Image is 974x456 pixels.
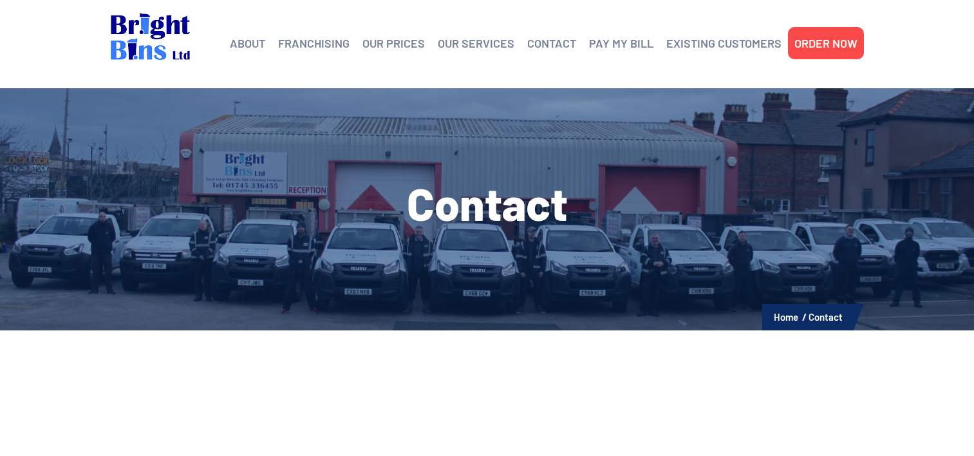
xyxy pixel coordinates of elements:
a: Home [774,311,798,323]
a: ABOUT [230,33,265,53]
h1: Contact [111,180,864,225]
a: CONTACT [527,33,576,53]
a: PAY MY BILL [589,33,653,53]
a: FRANCHISING [278,33,350,53]
a: OUR SERVICES [438,33,514,53]
li: Contact [809,309,843,325]
a: OUR PRICES [362,33,425,53]
a: ORDER NOW [794,33,857,53]
a: EXISTING CUSTOMERS [666,33,782,53]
